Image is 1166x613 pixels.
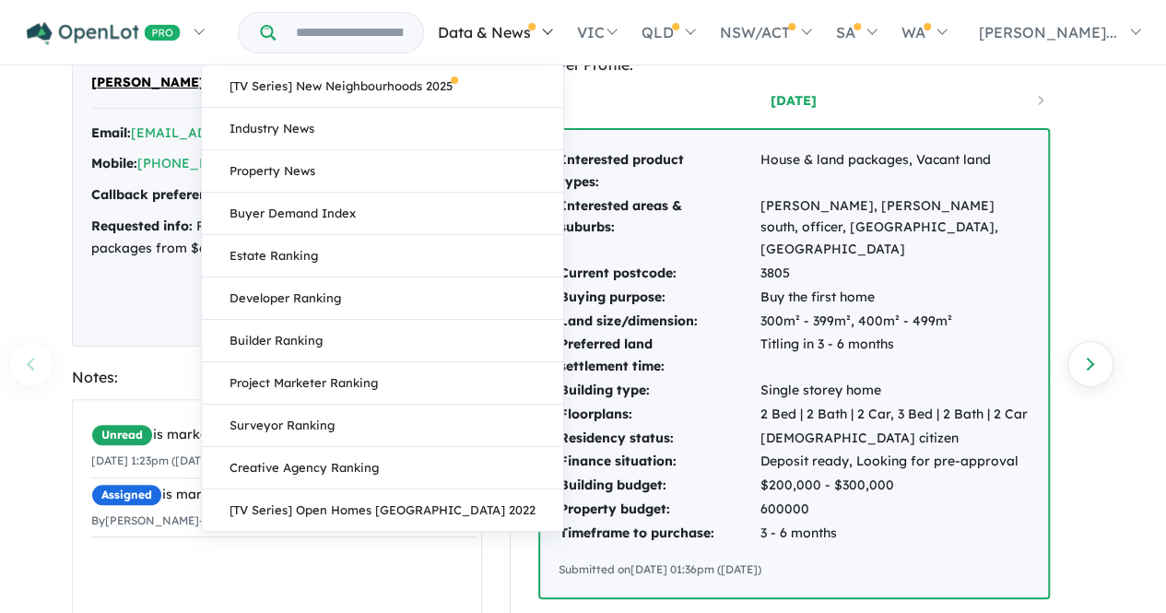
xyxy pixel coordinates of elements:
td: Timeframe to purchase: [559,522,760,546]
strong: Requested info: [91,218,193,234]
div: Price-list & Release map, House & land packages from $640,000 [91,216,463,260]
td: [PERSON_NAME], [PERSON_NAME] south, officer, [GEOGRAPHIC_DATA], [GEOGRAPHIC_DATA] [760,195,1030,262]
small: [DATE] 1:23pm ([DATE]) [91,454,216,467]
div: is marked. [91,484,477,506]
td: $200,000 - $300,000 [760,474,1030,498]
div: is marked. [91,424,477,446]
a: Project Marketer Ranking [202,362,563,405]
a: Builder Ranking [202,320,563,362]
td: Interested areas & suburbs: [559,195,760,262]
span: Unread [91,424,153,446]
strong: Email: [91,124,131,141]
span: [PERSON_NAME]... [979,23,1117,41]
a: [TV Series] Open Homes [GEOGRAPHIC_DATA] 2022 [202,489,563,531]
div: Notes: [72,365,482,390]
td: Preferred land settlement time: [559,333,760,379]
td: Property budget: [559,498,760,522]
input: Try estate name, suburb, builder or developer [279,13,419,53]
img: Openlot PRO Logo White [27,22,181,45]
a: Estate Ranking [202,235,563,277]
a: Buyer Demand Index [202,193,563,235]
td: Buy the first home [760,286,1030,310]
div: In the morning [91,184,463,206]
a: Property News [202,150,563,193]
span: Assigned [91,484,162,506]
td: [DEMOGRAPHIC_DATA] citizen [760,427,1030,451]
strong: Mobile: [91,155,137,171]
a: Industry News [202,108,563,150]
a: Surveyor Ranking [202,405,563,447]
td: Land size/dimension: [559,310,760,334]
td: Titling in 3 - 6 months [760,333,1030,379]
td: Building type: [559,379,760,403]
a: [EMAIL_ADDRESS][DOMAIN_NAME] [131,124,371,141]
td: Floorplans: [559,403,760,427]
a: Creative Agency Ranking [202,447,563,489]
span: [PERSON_NAME] [91,72,205,94]
td: Single storey home [760,379,1030,403]
td: Residency status: [559,427,760,451]
a: [TV Series] New Neighbourhoods 2025 [202,65,563,108]
td: Current postcode: [559,262,760,286]
td: 3 - 6 months [760,522,1030,546]
td: Buying purpose: [559,286,760,310]
td: 600000 [760,498,1030,522]
td: 3805 [760,262,1030,286]
div: Submitted on [DATE] 01:36pm ([DATE]) [559,560,1030,579]
td: Interested product types: [559,148,760,195]
a: [PHONE_NUMBER] [137,155,262,171]
strong: Callback preference: [91,186,226,203]
td: Building budget: [559,474,760,498]
td: Finance situation: [559,450,760,474]
td: Deposit ready, Looking for pre-approval [760,450,1030,474]
a: Developer Ranking [202,277,563,320]
small: By [PERSON_NAME] - [DATE] 7:27pm ([DATE]) [91,513,330,527]
td: House & land packages, Vacant land [760,148,1030,195]
td: 2 Bed | 2 Bath | 2 Car, 3 Bed | 2 Bath | 2 Car [760,403,1030,427]
a: [DATE] [715,91,872,110]
td: 300m² - 399m², 400m² - 499m² [760,310,1030,334]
